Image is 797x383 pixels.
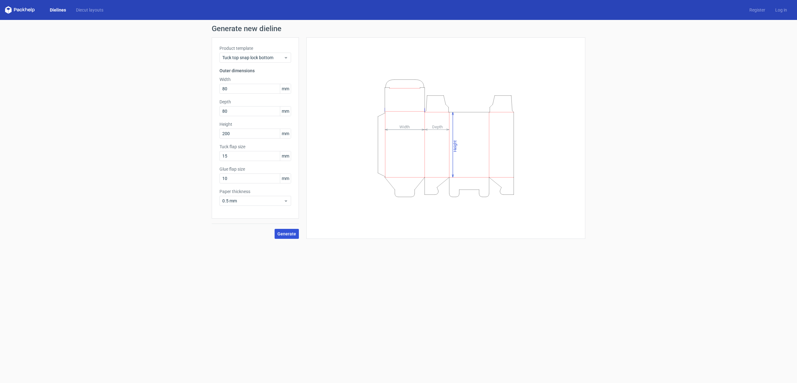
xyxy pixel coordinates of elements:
label: Product template [219,45,291,51]
span: Tuck top snap lock bottom [222,54,284,61]
label: Height [219,121,291,127]
label: Glue flap size [219,166,291,172]
span: mm [280,106,291,116]
span: 0.5 mm [222,198,284,204]
h1: Generate new dieline [212,25,585,32]
a: Diecut layouts [71,7,108,13]
label: Width [219,76,291,83]
tspan: Height [453,140,457,152]
button: Generate [275,229,299,239]
a: Log in [770,7,792,13]
tspan: Depth [432,124,443,129]
label: Tuck flap size [219,144,291,150]
label: Depth [219,99,291,105]
span: mm [280,151,291,161]
span: mm [280,129,291,138]
h3: Outer dimensions [219,68,291,74]
a: Dielines [45,7,71,13]
span: mm [280,84,291,93]
tspan: Width [399,124,410,129]
a: Register [744,7,770,13]
label: Paper thickness [219,188,291,195]
span: Generate [277,232,296,236]
span: mm [280,174,291,183]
